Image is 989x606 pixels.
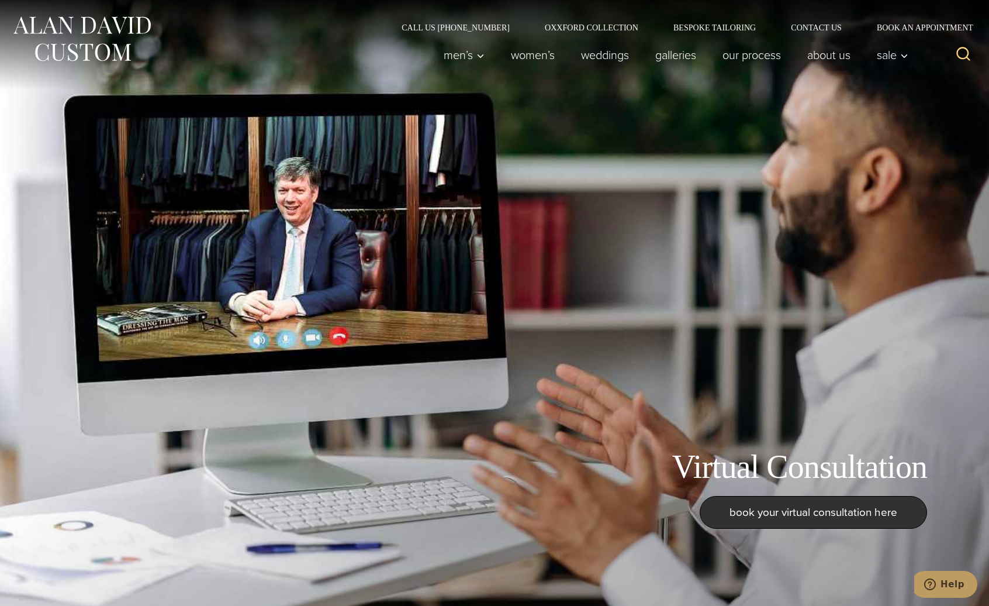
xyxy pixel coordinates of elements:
nav: Secondary Navigation [384,23,977,32]
a: book your virtual consultation here [700,496,927,529]
a: Bespoke Tailoring [656,23,773,32]
button: Men’s sub menu toggle [431,43,498,67]
button: View Search Form [949,41,977,69]
img: Alan David Custom [12,13,152,65]
a: Oxxford Collection [527,23,656,32]
iframe: Opens a widget where you can chat to one of our agents [914,571,977,600]
a: Galleries [642,43,710,67]
a: Call Us [PHONE_NUMBER] [384,23,527,32]
a: Women’s [498,43,568,67]
a: Book an Appointment [859,23,977,32]
a: weddings [568,43,642,67]
nav: Primary Navigation [431,43,915,67]
a: About Us [794,43,864,67]
span: book your virtual consultation here [729,504,897,521]
a: Our Process [710,43,794,67]
button: Sale sub menu toggle [864,43,915,67]
a: Contact Us [773,23,859,32]
h1: Virtual Consultation [672,447,927,487]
